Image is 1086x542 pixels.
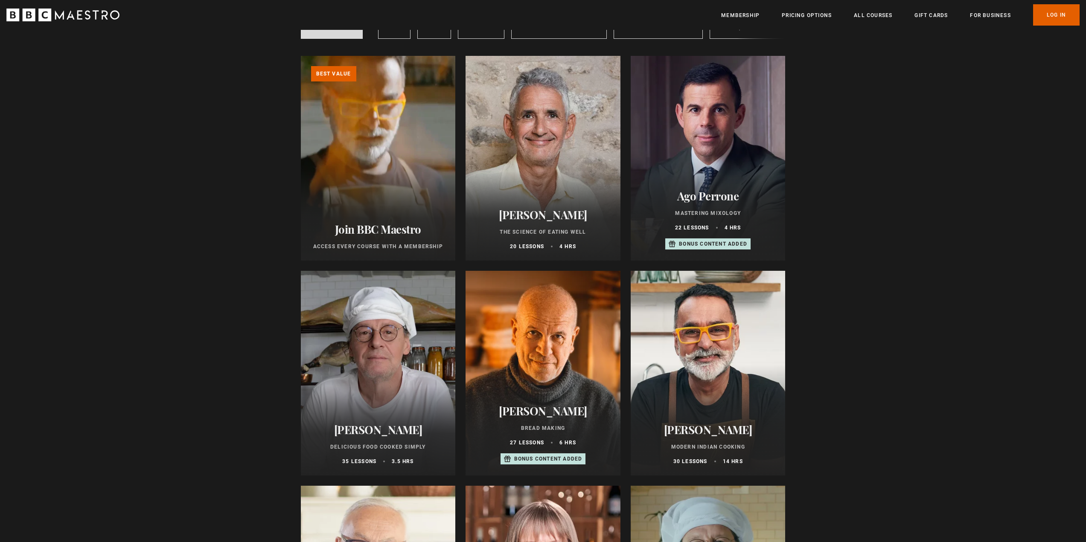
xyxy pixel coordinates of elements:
p: The Science of Eating Well [476,228,610,236]
h2: Ago Perrone [641,189,775,203]
p: 3.5 hrs [392,458,413,465]
a: All Courses [854,11,892,20]
a: Gift Cards [914,11,948,20]
p: Delicious Food Cooked Simply [311,443,445,451]
p: Bonus content added [679,240,747,248]
p: Best value [311,66,356,81]
p: 4 hrs [559,243,576,250]
nav: Primary [721,4,1080,26]
h2: [PERSON_NAME] [641,423,775,436]
p: Bread Making [476,424,610,432]
a: [PERSON_NAME] Delicious Food Cooked Simply 35 lessons 3.5 hrs [301,271,456,475]
h2: [PERSON_NAME] [476,404,610,417]
p: 14 hrs [723,458,743,465]
a: Log In [1033,4,1080,26]
p: Bonus content added [514,455,582,463]
h2: [PERSON_NAME] [311,423,445,436]
a: Pricing Options [782,11,832,20]
p: 35 lessons [342,458,376,465]
a: [PERSON_NAME] The Science of Eating Well 20 lessons 4 hrs [466,56,620,261]
p: Mastering Mixology [641,209,775,217]
p: 27 lessons [510,439,544,446]
a: [PERSON_NAME] Bread Making 27 lessons 6 hrs Bonus content added [466,271,620,475]
p: 4 hrs [725,224,741,232]
p: 20 lessons [510,243,544,250]
p: Modern Indian Cooking [641,443,775,451]
a: [PERSON_NAME] Modern Indian Cooking 30 lessons 14 hrs [631,271,786,475]
p: 22 lessons [675,224,709,232]
a: For business [970,11,1010,20]
svg: BBC Maestro [6,9,119,21]
a: Ago Perrone Mastering Mixology 22 lessons 4 hrs Bonus content added [631,56,786,261]
p: 30 lessons [673,458,708,465]
h2: [PERSON_NAME] [476,208,610,221]
a: Membership [721,11,760,20]
p: 6 hrs [559,439,576,446]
